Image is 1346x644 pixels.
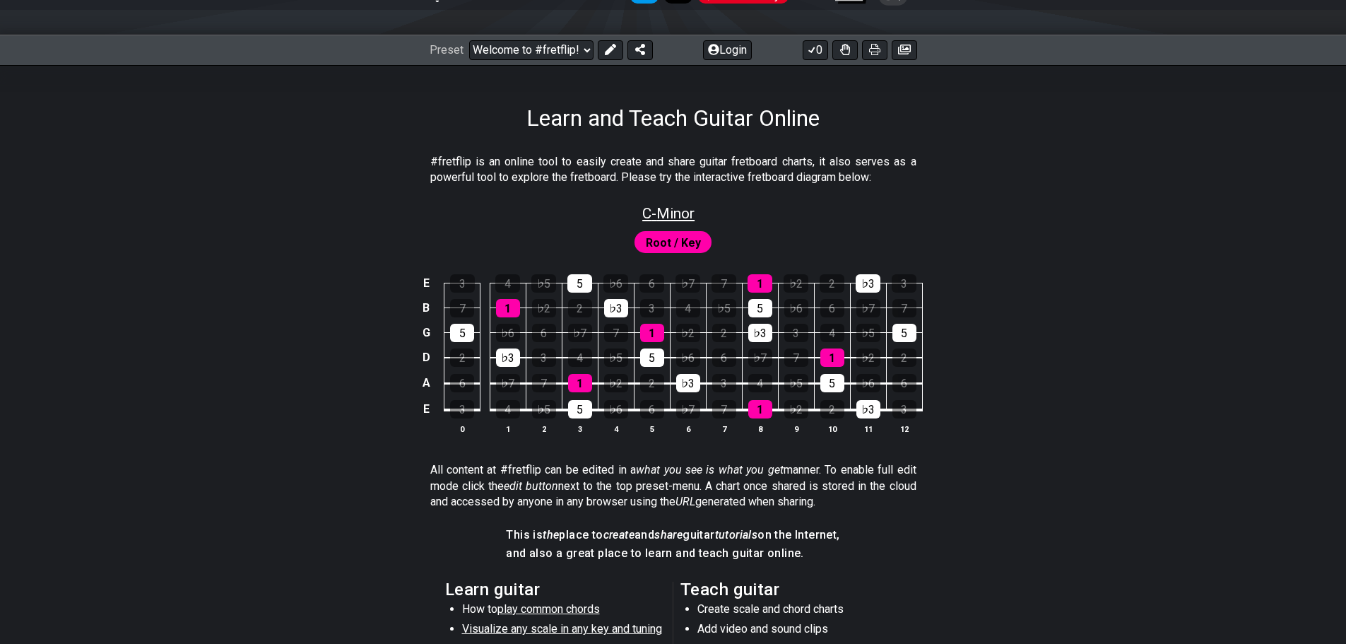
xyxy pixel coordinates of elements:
div: 7 [604,324,628,342]
div: ♭5 [712,299,736,317]
em: create [603,528,634,541]
div: 7 [784,349,808,367]
span: Visualize any scale in any key and tuning [462,622,662,636]
td: E [418,396,435,423]
div: 6 [712,349,736,367]
div: 3 [892,400,916,418]
div: 1 [748,274,772,293]
th: 7 [706,421,742,436]
th: 11 [850,421,886,436]
div: 6 [820,299,844,317]
th: 2 [526,421,562,436]
th: 4 [598,421,634,436]
div: ♭6 [856,374,880,392]
div: ♭3 [856,400,880,418]
div: 3 [450,274,475,293]
div: 2 [820,400,844,418]
div: ♭3 [604,299,628,317]
div: ♭2 [604,374,628,392]
div: 1 [748,400,772,418]
div: 3 [532,349,556,367]
td: B [418,295,435,320]
div: ♭7 [748,349,772,367]
div: ♭3 [496,349,520,367]
div: ♭6 [496,324,520,342]
th: 10 [814,421,850,436]
div: 5 [640,349,664,367]
div: 5 [892,324,916,342]
div: 1 [568,374,592,392]
button: Toggle Dexterity for all fretkits [832,40,858,60]
div: 3 [892,274,916,293]
div: ♭2 [676,324,700,342]
div: ♭7 [675,274,700,293]
div: 6 [450,374,474,392]
em: what you see is what you get [636,463,784,476]
div: ♭6 [604,400,628,418]
div: 2 [568,299,592,317]
div: 3 [712,374,736,392]
div: 2 [892,349,916,367]
p: All content at #fretflip can be edited in a manner. To enable full edit mode click the next to th... [430,462,916,510]
div: ♭2 [532,299,556,317]
td: D [418,345,435,370]
div: ♭6 [603,274,628,293]
em: tutorials [715,528,758,541]
p: #fretflip is an online tool to easily create and share guitar fretboard charts, it also serves as... [430,154,916,186]
td: A [418,370,435,396]
div: ♭2 [784,274,808,293]
button: Print [862,40,887,60]
span: C - Minor [642,205,695,222]
th: 9 [778,421,814,436]
em: the [543,528,559,541]
span: First enable full edit mode to edit [646,233,701,253]
th: 1 [490,421,526,436]
div: ♭6 [676,349,700,367]
th: 0 [444,421,480,436]
div: 2 [712,324,736,342]
div: 5 [568,400,592,418]
select: Preset [469,40,594,60]
button: Create image [892,40,917,60]
div: 1 [640,324,664,342]
td: G [418,320,435,345]
em: share [654,528,683,541]
div: 1 [820,349,844,367]
div: ♭5 [856,324,880,342]
div: 5 [748,299,772,317]
div: 6 [639,274,664,293]
div: 7 [712,400,736,418]
h4: and also a great place to learn and teach guitar online. [506,546,839,561]
h4: This is place to and guitar on the Internet, [506,527,839,543]
h2: Teach guitar [680,582,902,597]
th: 12 [886,421,922,436]
div: ♭7 [496,374,520,392]
button: 0 [803,40,828,60]
button: Login [703,40,752,60]
div: ♭7 [568,324,592,342]
div: 1 [496,299,520,317]
div: ♭6 [784,299,808,317]
div: 3 [450,400,474,418]
div: 5 [820,374,844,392]
td: E [418,271,435,295]
button: Edit Preset [598,40,623,60]
div: 4 [496,400,520,418]
div: 7 [712,274,736,293]
div: 2 [820,274,844,293]
li: How to [462,602,663,621]
div: ♭7 [856,299,880,317]
div: ♭5 [532,400,556,418]
div: 7 [892,299,916,317]
div: ♭3 [676,374,700,392]
div: 4 [495,274,520,293]
div: ♭3 [748,324,772,342]
div: 4 [568,349,592,367]
div: ♭3 [856,274,880,293]
div: 6 [532,324,556,342]
li: Create scale and chord charts [697,602,899,621]
em: edit button [504,479,558,493]
div: 2 [450,349,474,367]
div: ♭2 [784,400,808,418]
th: 3 [562,421,598,436]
